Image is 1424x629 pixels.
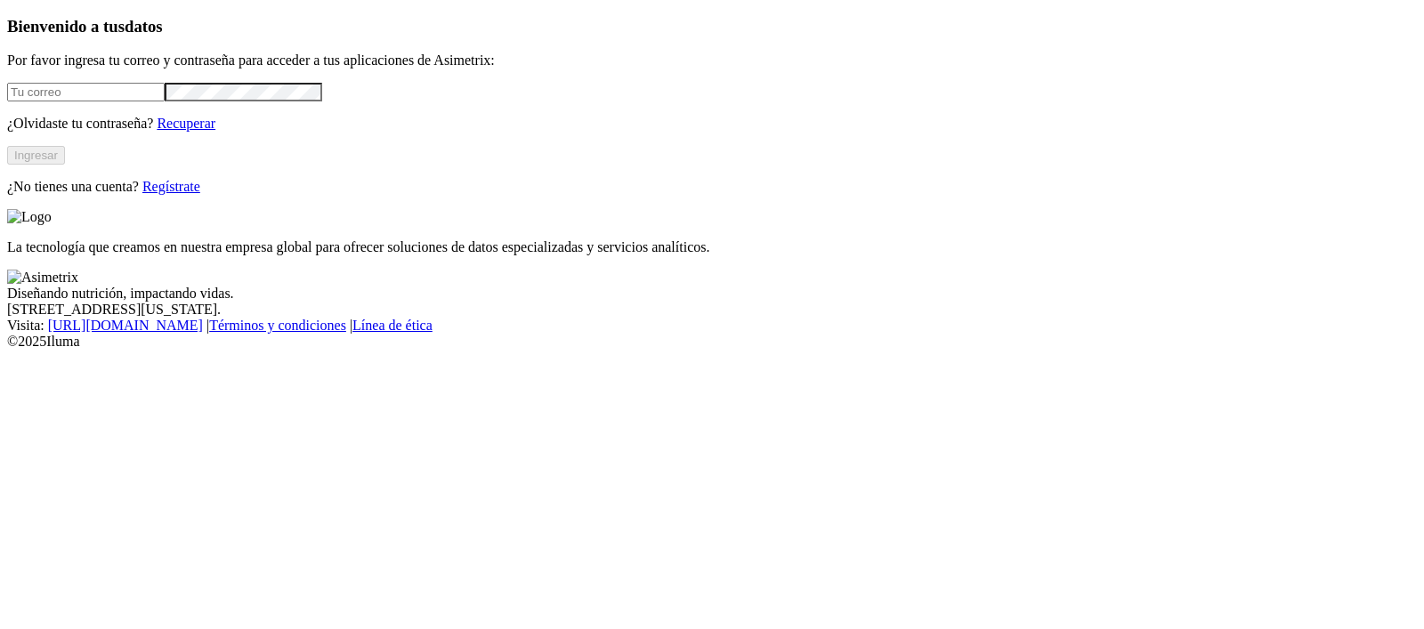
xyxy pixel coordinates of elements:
[7,302,1417,318] div: [STREET_ADDRESS][US_STATE].
[125,17,163,36] span: datos
[7,334,1417,350] div: © 2025 Iluma
[7,270,78,286] img: Asimetrix
[7,17,1417,36] h3: Bienvenido a tus
[7,116,1417,132] p: ¿Olvidaste tu contraseña?
[142,179,200,194] a: Regístrate
[157,116,215,131] a: Recuperar
[48,318,203,333] a: [URL][DOMAIN_NAME]
[7,239,1417,255] p: La tecnología que creamos en nuestra empresa global para ofrecer soluciones de datos especializad...
[352,318,433,333] a: Línea de ética
[7,209,52,225] img: Logo
[7,146,65,165] button: Ingresar
[7,286,1417,302] div: Diseñando nutrición, impactando vidas.
[7,83,165,101] input: Tu correo
[7,318,1417,334] div: Visita : | |
[209,318,346,333] a: Términos y condiciones
[7,179,1417,195] p: ¿No tienes una cuenta?
[7,52,1417,69] p: Por favor ingresa tu correo y contraseña para acceder a tus aplicaciones de Asimetrix:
